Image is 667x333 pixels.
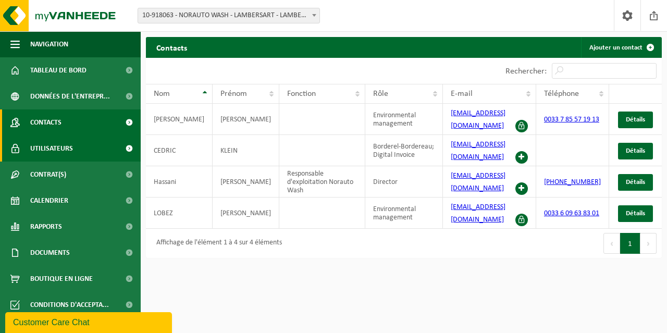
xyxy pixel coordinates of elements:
[279,166,365,198] td: Responsable d'exploitation Norauto Wash
[30,83,110,109] span: Données de l'entrepr...
[30,109,61,135] span: Contacts
[603,233,620,254] button: Previous
[451,141,505,161] a: [EMAIL_ADDRESS][DOMAIN_NAME]
[365,135,443,166] td: Borderel-Bordereau; Digital Invoice
[626,179,645,186] span: Détails
[505,67,547,76] label: Rechercher:
[5,310,174,333] iframe: chat widget
[544,178,601,186] a: [PHONE_NUMBER]
[213,104,279,135] td: [PERSON_NAME]
[451,203,505,224] a: [EMAIL_ADDRESS][DOMAIN_NAME]
[213,198,279,229] td: [PERSON_NAME]
[220,90,247,98] span: Prénom
[146,166,213,198] td: Hassani
[154,90,170,98] span: Nom
[544,116,599,124] a: 0033 7 85 57 19 13
[373,90,388,98] span: Rôle
[626,116,645,123] span: Détails
[146,37,197,57] h2: Contacts
[151,234,282,253] div: Affichage de l'élément 1 à 4 sur 4 éléments
[146,198,213,229] td: LOBEZ
[146,135,213,166] td: CEDRIC
[620,233,640,254] button: 1
[30,292,109,318] span: Conditions d'accepta...
[618,174,653,191] a: Détails
[618,143,653,159] a: Détails
[365,198,443,229] td: Environmental management
[30,162,66,188] span: Contrat(s)
[544,209,599,217] a: 0033 6 09 63 83 01
[138,8,320,23] span: 10-918063 - NORAUTO WASH - LAMBERSART - LAMBERSART
[30,240,70,266] span: Documents
[138,8,319,23] span: 10-918063 - NORAUTO WASH - LAMBERSART - LAMBERSART
[30,214,62,240] span: Rapports
[581,37,661,58] a: Ajouter un contact
[618,205,653,222] a: Détails
[287,90,316,98] span: Fonction
[213,135,279,166] td: KLEIN
[365,166,443,198] td: Director
[30,266,93,292] span: Boutique en ligne
[365,104,443,135] td: Environmental management
[544,90,579,98] span: Téléphone
[626,147,645,154] span: Détails
[451,109,505,130] a: [EMAIL_ADDRESS][DOMAIN_NAME]
[626,210,645,217] span: Détails
[30,188,68,214] span: Calendrier
[30,135,73,162] span: Utilisateurs
[30,57,87,83] span: Tableau de bord
[213,166,279,198] td: [PERSON_NAME]
[451,172,505,192] a: [EMAIL_ADDRESS][DOMAIN_NAME]
[451,90,473,98] span: E-mail
[30,31,68,57] span: Navigation
[618,112,653,128] a: Détails
[146,104,213,135] td: [PERSON_NAME]
[640,233,657,254] button: Next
